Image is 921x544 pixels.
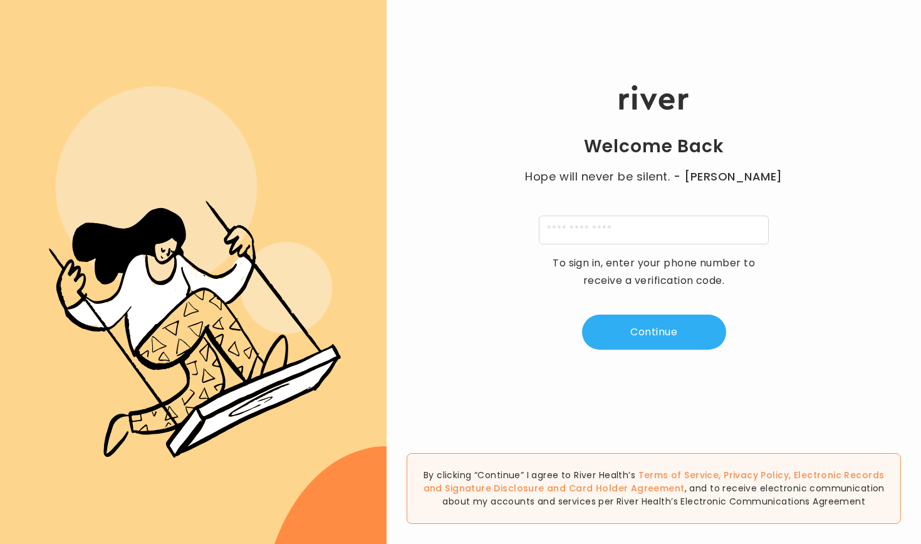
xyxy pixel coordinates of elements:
a: Terms of Service [638,469,719,481]
a: Electronic Records and Signature Disclosure [424,469,885,494]
button: Continue [582,315,726,350]
a: Card Holder Agreement [569,482,685,494]
span: , , and [424,469,885,494]
span: - [PERSON_NAME] [674,168,783,186]
p: Hope will never be silent. [513,168,795,186]
h1: Welcome Back [584,135,724,158]
div: By clicking “Continue” I agree to River Health’s [407,453,901,524]
a: Privacy Policy [724,469,789,481]
p: To sign in, enter your phone number to receive a verification code. [544,254,764,290]
span: , and to receive electronic communication about my accounts and services per River Health’s Elect... [442,482,884,508]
